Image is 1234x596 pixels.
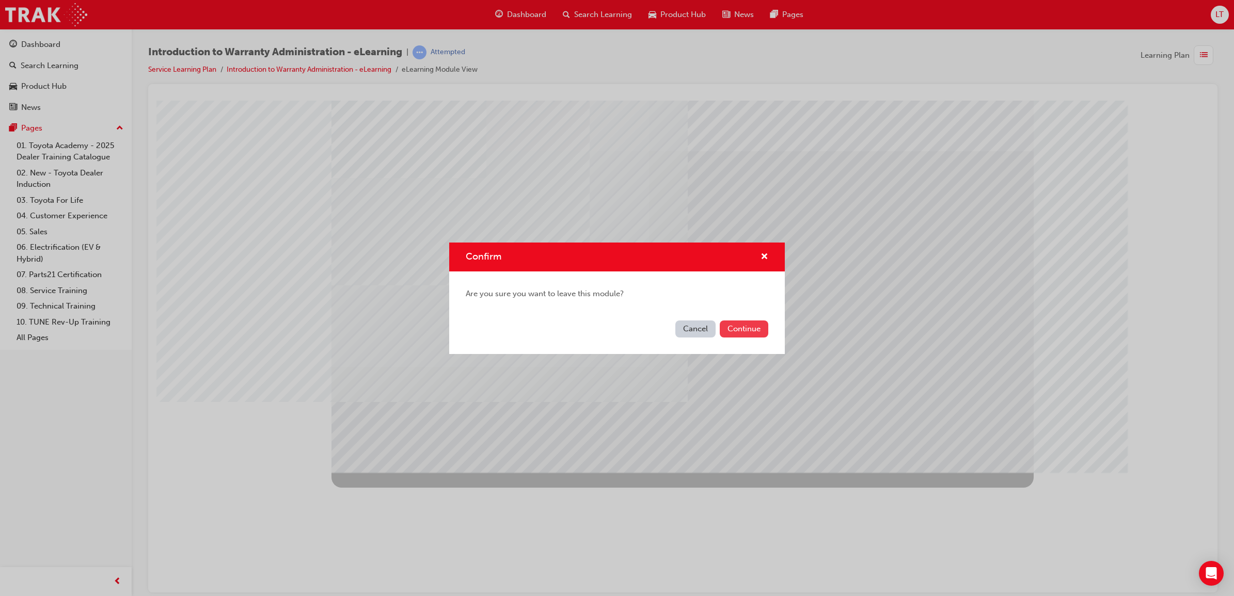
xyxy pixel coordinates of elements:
[675,320,716,337] button: Cancel
[1199,561,1224,586] div: Open Intercom Messenger
[720,320,768,337] button: Continue
[449,243,785,354] div: Confirm
[466,251,501,262] span: Confirm
[761,251,768,264] button: cross-icon
[449,271,785,316] div: Are you sure you want to leave this module?
[761,253,768,262] span: cross-icon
